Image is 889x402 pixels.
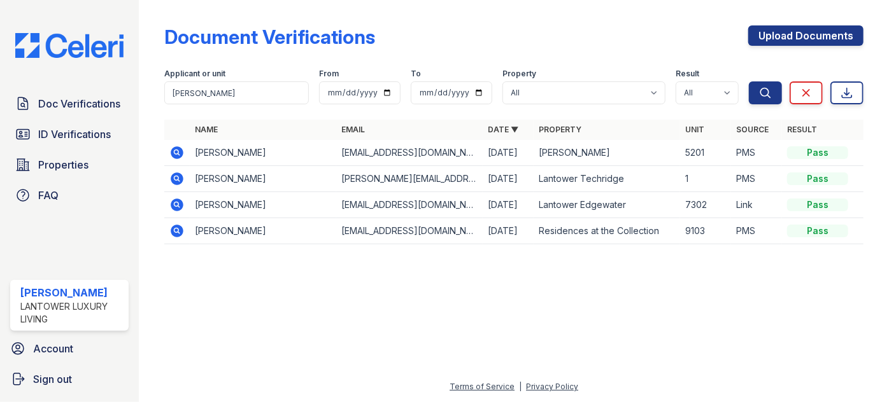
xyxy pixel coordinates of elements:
[748,25,864,46] a: Upload Documents
[38,96,120,111] span: Doc Verifications
[5,336,134,361] a: Account
[731,218,782,244] td: PMS
[190,140,336,166] td: [PERSON_NAME]
[336,218,483,244] td: [EMAIL_ADDRESS][DOMAIN_NAME]
[5,366,134,392] a: Sign out
[10,152,129,177] a: Properties
[450,382,515,391] a: Terms of Service
[680,192,731,218] td: 7302
[336,166,483,192] td: [PERSON_NAME][EMAIL_ADDRESS][DOMAIN_NAME]
[534,140,680,166] td: [PERSON_NAME]
[676,69,699,79] label: Result
[164,25,375,48] div: Document Verifications
[38,127,111,142] span: ID Verifications
[10,183,129,208] a: FAQ
[483,192,534,218] td: [DATE]
[519,382,522,391] div: |
[502,69,536,79] label: Property
[539,125,581,134] a: Property
[534,218,680,244] td: Residences at the Collection
[787,225,848,237] div: Pass
[483,218,534,244] td: [DATE]
[10,121,129,147] a: ID Verifications
[787,172,848,185] div: Pass
[190,166,336,192] td: [PERSON_NAME]
[20,300,124,326] div: Lantower Luxury Living
[341,125,365,134] a: Email
[534,192,680,218] td: Lantower Edgewater
[731,166,782,192] td: PMS
[731,192,782,218] td: Link
[164,81,309,104] input: Search by name, email, or unit number
[20,285,124,300] div: [PERSON_NAME]
[488,125,518,134] a: Date ▼
[190,218,336,244] td: [PERSON_NAME]
[736,125,769,134] a: Source
[680,140,731,166] td: 5201
[685,125,704,134] a: Unit
[336,140,483,166] td: [EMAIL_ADDRESS][DOMAIN_NAME]
[190,192,336,218] td: [PERSON_NAME]
[534,166,680,192] td: Lantower Techridge
[38,188,59,203] span: FAQ
[10,91,129,116] a: Doc Verifications
[195,125,218,134] a: Name
[526,382,578,391] a: Privacy Policy
[787,198,848,211] div: Pass
[411,69,421,79] label: To
[38,157,89,172] span: Properties
[787,146,848,159] div: Pass
[787,125,817,134] a: Result
[483,140,534,166] td: [DATE]
[731,140,782,166] td: PMS
[164,69,225,79] label: Applicant or unit
[483,166,534,192] td: [DATE]
[33,371,72,387] span: Sign out
[680,218,731,244] td: 9103
[336,192,483,218] td: [EMAIL_ADDRESS][DOMAIN_NAME]
[319,69,339,79] label: From
[5,33,134,57] img: CE_Logo_Blue-a8612792a0a2168367f1c8372b55b34899dd931a85d93a1a3d3e32e68fde9ad4.png
[680,166,731,192] td: 1
[33,341,73,356] span: Account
